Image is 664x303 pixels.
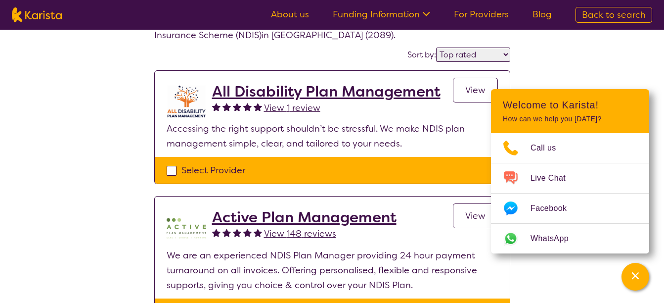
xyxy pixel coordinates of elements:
img: fullstar [233,102,241,111]
a: View 148 reviews [264,226,336,241]
img: fullstar [243,228,252,237]
span: Facebook [531,201,578,216]
a: For Providers [454,8,509,20]
div: Channel Menu [491,89,649,253]
img: pypzb5qm7jexfhutod0x.png [167,208,206,248]
ul: Choose channel [491,133,649,253]
span: View 1 review [264,102,320,114]
span: View [465,84,486,96]
img: Karista logo [12,7,62,22]
img: fullstar [222,228,231,237]
img: fullstar [243,102,252,111]
span: Live Chat [531,171,577,186]
a: View [453,78,498,102]
p: Accessing the right support shouldn’t be stressful. We make NDIS plan management simple, clear, a... [167,121,498,151]
label: Sort by: [407,50,436,60]
a: All Disability Plan Management [212,83,441,101]
span: View [465,210,486,222]
a: Active Plan Management [212,208,397,226]
img: fullstar [254,228,262,237]
img: fullstar [254,102,262,111]
a: Web link opens in a new tab. [491,224,649,253]
img: fullstar [233,228,241,237]
a: View 1 review [264,101,320,115]
a: View [453,203,498,228]
span: Call us [531,141,568,155]
a: About us [271,8,309,20]
a: Blog [532,8,552,20]
img: at5vqv0lot2lggohlylh.jpg [167,83,206,121]
span: WhatsApp [531,231,580,246]
button: Channel Menu [621,263,649,291]
a: Funding Information [333,8,430,20]
span: Back to search [582,9,646,21]
img: fullstar [212,102,221,111]
p: We are an experienced NDIS Plan Manager providing 24 hour payment turnaround on all invoices. Off... [167,248,498,293]
h2: Welcome to Karista! [503,99,637,111]
img: fullstar [212,228,221,237]
p: How can we help you [DATE]? [503,115,637,123]
a: Back to search [575,7,652,23]
span: View 148 reviews [264,228,336,240]
img: fullstar [222,102,231,111]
